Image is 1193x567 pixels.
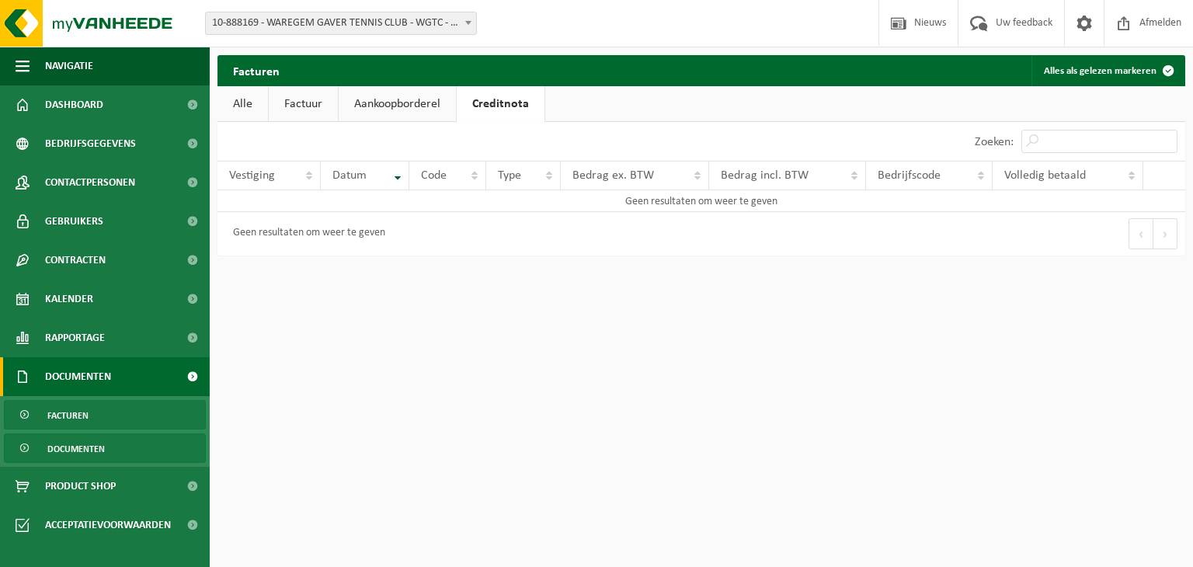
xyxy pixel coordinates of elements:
[205,12,477,35] span: 10-888169 - WAREGEM GAVER TENNIS CLUB - WGTC - WAREGEM
[572,169,654,182] span: Bedrag ex. BTW
[269,86,338,122] a: Factuur
[339,86,456,122] a: Aankoopborderel
[45,85,103,124] span: Dashboard
[1129,218,1153,249] button: Previous
[45,124,136,163] span: Bedrijfsgegevens
[498,169,521,182] span: Type
[217,86,268,122] a: Alle
[45,467,116,506] span: Product Shop
[229,169,275,182] span: Vestiging
[457,86,544,122] a: Creditnota
[1004,169,1086,182] span: Volledig betaald
[45,506,171,544] span: Acceptatievoorwaarden
[878,169,941,182] span: Bedrijfscode
[975,136,1014,148] label: Zoeken:
[217,55,295,85] h2: Facturen
[1153,218,1177,249] button: Next
[47,434,105,464] span: Documenten
[4,400,206,430] a: Facturen
[45,357,111,396] span: Documenten
[206,12,476,34] span: 10-888169 - WAREGEM GAVER TENNIS CLUB - WGTC - WAREGEM
[225,220,385,248] div: Geen resultaten om weer te geven
[217,190,1185,212] td: Geen resultaten om weer te geven
[47,401,89,430] span: Facturen
[45,202,103,241] span: Gebruikers
[721,169,809,182] span: Bedrag incl. BTW
[421,169,447,182] span: Code
[45,318,105,357] span: Rapportage
[332,169,367,182] span: Datum
[1031,55,1184,86] button: Alles als gelezen markeren
[4,433,206,463] a: Documenten
[45,241,106,280] span: Contracten
[45,163,135,202] span: Contactpersonen
[45,280,93,318] span: Kalender
[45,47,93,85] span: Navigatie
